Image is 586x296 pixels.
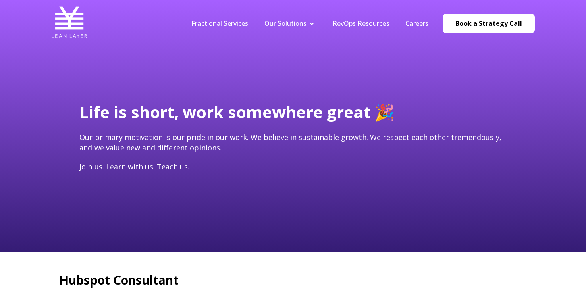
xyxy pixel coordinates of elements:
a: Fractional Services [191,19,248,28]
a: Our Solutions [264,19,307,28]
h2: Hubspot Consultant [59,272,527,289]
span: Life is short, work somewhere great 🎉 [79,101,395,123]
span: Join us. Learn with us. Teach us. [79,162,189,171]
a: Careers [405,19,428,28]
a: Revenue Tech [256,30,324,45]
a: RevOps Resources [332,19,389,28]
a: Revenue Strategy [256,61,324,76]
a: Revenue Analytics [256,46,324,60]
a: Book a Strategy Call [443,14,535,33]
img: Lean Layer Logo [51,4,87,40]
span: Our primary motivation is our pride in our work. We believe in sustainable growth. We respect eac... [79,132,501,152]
div: Navigation Menu [183,19,436,28]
